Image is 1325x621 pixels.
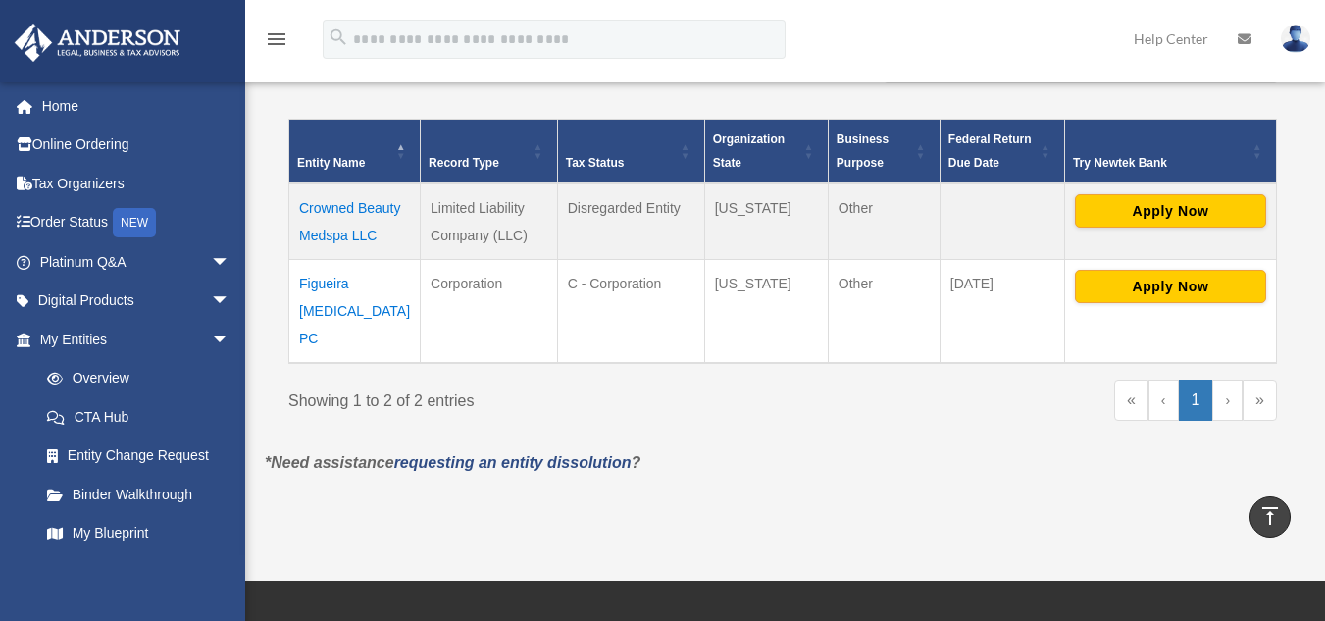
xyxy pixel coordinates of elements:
[704,120,828,184] th: Organization State: Activate to sort
[1148,380,1179,421] a: Previous
[421,260,558,364] td: Corporation
[265,454,640,471] em: *Need assistance ?
[1179,380,1213,421] a: 1
[828,120,940,184] th: Business Purpose: Activate to sort
[297,156,365,170] span: Entity Name
[1064,120,1276,184] th: Try Newtek Bank : Activate to sort
[14,164,260,203] a: Tax Organizers
[566,156,625,170] span: Tax Status
[704,183,828,260] td: [US_STATE]
[704,260,828,364] td: [US_STATE]
[288,380,768,415] div: Showing 1 to 2 of 2 entries
[289,120,421,184] th: Entity Name: Activate to invert sorting
[27,552,250,592] a: Tax Due Dates
[421,183,558,260] td: Limited Liability Company (LLC)
[27,437,250,476] a: Entity Change Request
[14,86,260,126] a: Home
[1249,496,1291,538] a: vertical_align_top
[828,260,940,364] td: Other
[394,454,632,471] a: requesting an entity dissolution
[27,475,250,514] a: Binder Walkthrough
[265,27,288,51] i: menu
[289,260,421,364] td: Figueira [MEDICAL_DATA] PC
[211,282,250,322] span: arrow_drop_down
[289,183,421,260] td: Crowned Beauty Medspa LLC
[27,359,240,398] a: Overview
[1073,151,1247,175] div: Try Newtek Bank
[557,260,704,364] td: C - Corporation
[1075,270,1266,303] button: Apply Now
[1281,25,1310,53] img: User Pic
[1212,380,1243,421] a: Next
[14,282,260,321] a: Digital Productsarrow_drop_down
[828,183,940,260] td: Other
[265,34,288,51] a: menu
[429,156,499,170] span: Record Type
[557,120,704,184] th: Tax Status: Activate to sort
[113,208,156,237] div: NEW
[14,203,260,243] a: Order StatusNEW
[14,242,260,282] a: Platinum Q&Aarrow_drop_down
[27,397,250,437] a: CTA Hub
[1114,380,1148,421] a: First
[557,183,704,260] td: Disregarded Entity
[837,132,889,170] span: Business Purpose
[211,242,250,283] span: arrow_drop_down
[27,514,250,553] a: My Blueprint
[940,260,1064,364] td: [DATE]
[1243,380,1277,421] a: Last
[328,26,349,48] i: search
[940,120,1064,184] th: Federal Return Due Date: Activate to sort
[421,120,558,184] th: Record Type: Activate to sort
[211,320,250,360] span: arrow_drop_down
[948,132,1032,170] span: Federal Return Due Date
[14,320,250,359] a: My Entitiesarrow_drop_down
[14,126,260,165] a: Online Ordering
[1258,504,1282,528] i: vertical_align_top
[1075,194,1266,228] button: Apply Now
[713,132,785,170] span: Organization State
[9,24,186,62] img: Anderson Advisors Platinum Portal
